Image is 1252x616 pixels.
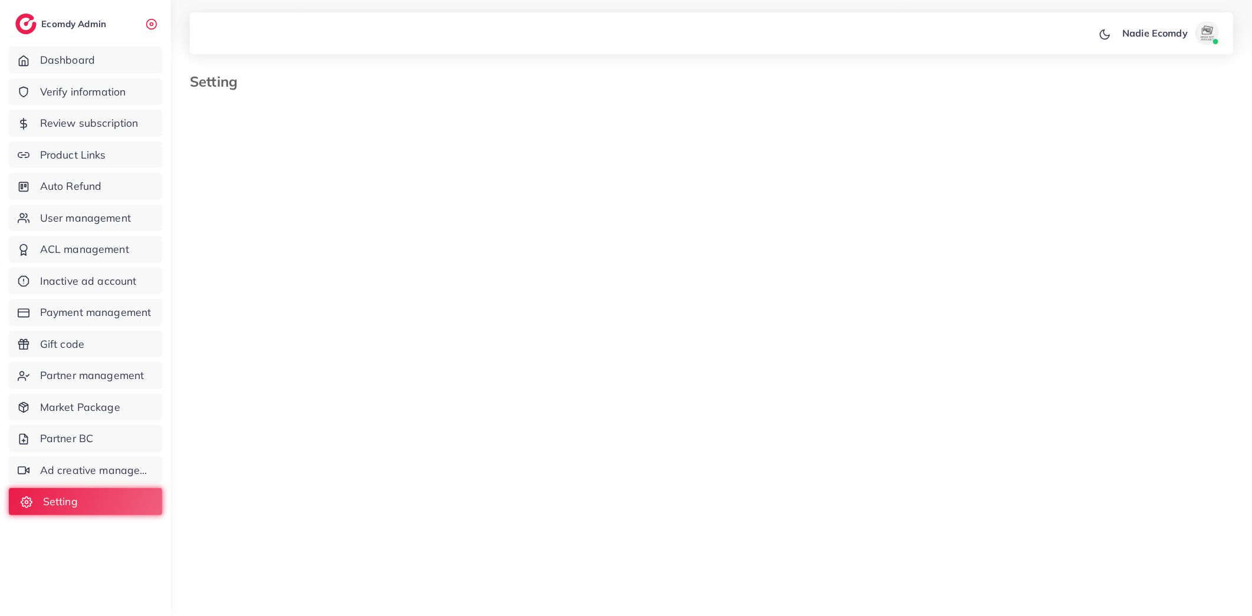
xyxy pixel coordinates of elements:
[9,141,162,169] a: Product Links
[9,268,162,295] a: Inactive ad account
[1116,21,1224,45] a: Nadie Ecomdyavatar
[40,116,139,131] span: Review subscription
[40,52,95,68] span: Dashboard
[40,337,84,352] span: Gift code
[9,425,162,452] a: Partner BC
[9,394,162,421] a: Market Package
[40,463,153,478] span: Ad creative management
[9,173,162,200] a: Auto Refund
[40,431,94,446] span: Partner BC
[40,368,144,383] span: Partner management
[15,14,109,34] a: logoEcomdy Admin
[9,110,162,137] a: Review subscription
[1195,21,1219,45] img: avatar
[1122,26,1188,40] p: Nadie Ecomdy
[41,18,109,29] h2: Ecomdy Admin
[190,73,247,90] h3: Setting
[9,299,162,326] a: Payment management
[9,362,162,389] a: Partner management
[40,242,129,257] span: ACL management
[9,236,162,263] a: ACL management
[40,305,151,320] span: Payment management
[9,78,162,106] a: Verify information
[43,494,78,509] span: Setting
[9,47,162,74] a: Dashboard
[40,210,131,226] span: User management
[40,179,102,194] span: Auto Refund
[9,331,162,358] a: Gift code
[9,488,162,515] a: Setting
[15,14,37,34] img: logo
[9,205,162,232] a: User management
[40,84,126,100] span: Verify information
[9,457,162,484] a: Ad creative management
[40,147,106,163] span: Product Links
[40,400,120,415] span: Market Package
[40,274,137,289] span: Inactive ad account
